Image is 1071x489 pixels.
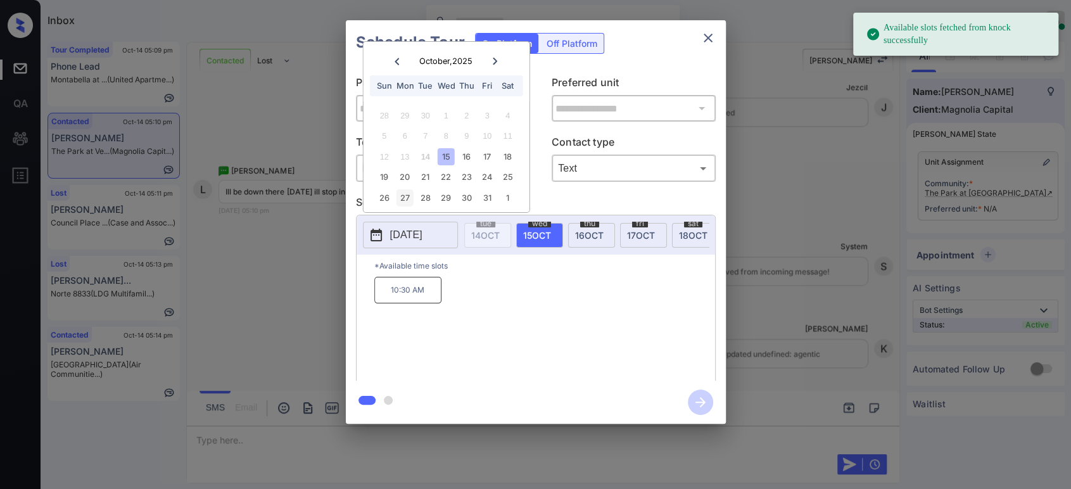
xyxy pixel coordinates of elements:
[417,168,434,186] div: Choose Tuesday, October 21st, 2025
[552,75,716,95] p: Preferred unit
[376,77,393,94] div: Sun
[516,223,563,248] div: date-select
[438,127,455,144] div: Not available Wednesday, October 8th, 2025
[499,107,516,124] div: Not available Saturday, October 4th, 2025
[376,189,393,206] div: Choose Sunday, October 26th, 2025
[374,255,715,277] p: *Available time slots
[346,20,475,65] h2: Schedule Tour
[540,34,604,53] div: Off Platform
[390,227,422,243] p: [DATE]
[499,77,516,94] div: Sat
[356,194,716,215] p: Select slot
[458,77,475,94] div: Thu
[620,223,667,248] div: date-select
[499,189,516,206] div: Choose Saturday, November 1st, 2025
[376,127,393,144] div: Not available Sunday, October 5th, 2025
[417,107,434,124] div: Not available Tuesday, September 30th, 2025
[528,220,551,227] span: wed
[580,220,599,227] span: thu
[499,168,516,186] div: Choose Saturday, October 25th, 2025
[438,168,455,186] div: Choose Wednesday, October 22nd, 2025
[356,134,520,155] p: Tour type
[396,127,414,144] div: Not available Monday, October 6th, 2025
[476,34,538,53] div: On Platform
[479,77,496,94] div: Fri
[417,77,434,94] div: Tue
[417,148,434,165] div: Not available Tuesday, October 14th, 2025
[479,189,496,206] div: Choose Friday, October 31st, 2025
[568,223,615,248] div: date-select
[672,223,719,248] div: date-select
[479,107,496,124] div: Not available Friday, October 3rd, 2025
[552,134,716,155] p: Contact type
[438,77,455,94] div: Wed
[555,158,713,179] div: Text
[499,148,516,165] div: Choose Saturday, October 18th, 2025
[458,148,475,165] div: Choose Thursday, October 16th, 2025
[679,230,707,241] span: 18 OCT
[575,230,604,241] span: 16 OCT
[458,107,475,124] div: Not available Thursday, October 2nd, 2025
[438,107,455,124] div: Not available Wednesday, October 1st, 2025
[479,148,496,165] div: Choose Friday, October 17th, 2025
[499,127,516,144] div: Not available Saturday, October 11th, 2025
[458,168,475,186] div: Choose Thursday, October 23rd, 2025
[376,168,393,186] div: Choose Sunday, October 19th, 2025
[523,230,551,241] span: 15 OCT
[376,148,393,165] div: Not available Sunday, October 12th, 2025
[396,168,414,186] div: Choose Monday, October 20th, 2025
[359,158,517,179] div: In Person
[458,127,475,144] div: Not available Thursday, October 9th, 2025
[356,75,520,95] p: Preferred community
[374,277,441,303] p: 10:30 AM
[396,77,414,94] div: Mon
[458,189,475,206] div: Choose Thursday, October 30th, 2025
[479,168,496,186] div: Choose Friday, October 24th, 2025
[396,189,414,206] div: Choose Monday, October 27th, 2025
[417,127,434,144] div: Not available Tuesday, October 7th, 2025
[419,56,472,66] div: October , 2025
[363,222,458,248] button: [DATE]
[367,105,525,208] div: month 2025-10
[632,220,648,227] span: fri
[695,25,721,51] button: close
[438,189,455,206] div: Choose Wednesday, October 29th, 2025
[479,127,496,144] div: Not available Friday, October 10th, 2025
[866,16,1048,52] div: Available slots fetched from knock successfully
[376,107,393,124] div: Not available Sunday, September 28th, 2025
[396,107,414,124] div: Not available Monday, September 29th, 2025
[438,148,455,165] div: Choose Wednesday, October 15th, 2025
[627,230,655,241] span: 17 OCT
[396,148,414,165] div: Not available Monday, October 13th, 2025
[684,220,702,227] span: sat
[417,189,434,206] div: Choose Tuesday, October 28th, 2025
